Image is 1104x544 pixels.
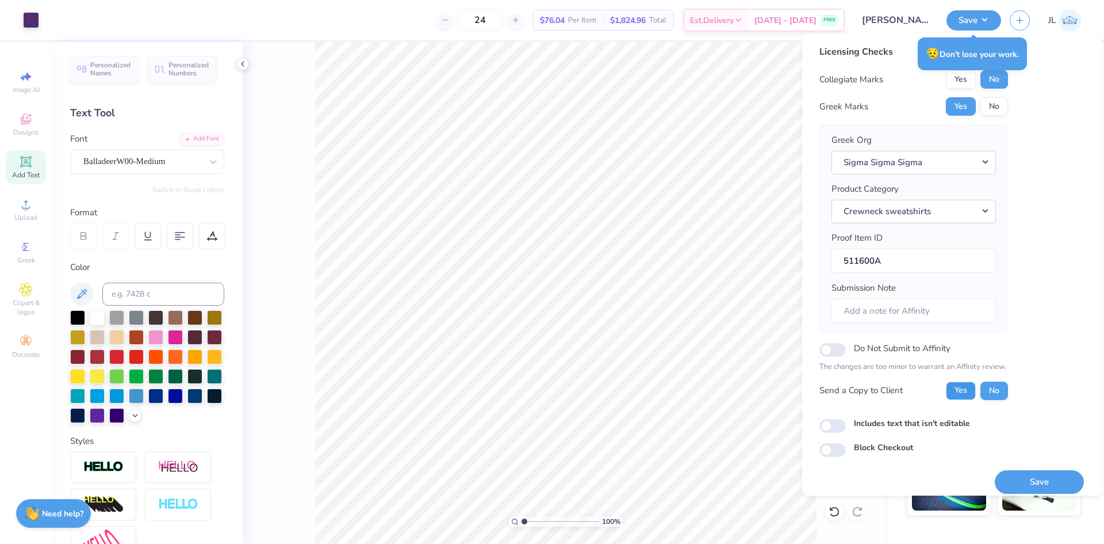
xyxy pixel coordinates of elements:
span: 100 % [602,516,620,527]
input: – – [458,10,503,31]
strong: Need help? [42,508,83,519]
div: Text Tool [70,105,224,121]
label: Submission Note [831,281,896,295]
div: Format [70,206,225,219]
span: $76.04 [540,14,565,26]
button: No [980,70,1008,89]
button: Crewneck sweatshirts [831,200,996,223]
label: Greek Org [831,134,872,147]
button: No [980,382,1008,400]
label: Includes text that isn't editable [854,417,970,429]
div: Collegiate Marks [819,73,883,86]
label: Proof Item ID [831,231,883,245]
div: Styles [70,435,224,448]
label: Block Checkout [854,442,913,454]
a: JL [1048,9,1081,32]
button: Switch to Greek Letters [152,185,224,195]
img: Stroke [83,461,124,474]
span: Personalized Names [90,61,131,77]
label: Product Category [831,182,899,196]
span: FREE [823,16,835,24]
span: JL [1048,14,1056,27]
button: Save [946,10,1001,31]
span: [DATE] - [DATE] [754,14,816,26]
div: Greek Marks [819,100,868,113]
label: Font [70,132,87,146]
img: Jairo Laqui [1059,9,1081,32]
button: No [980,97,1008,116]
span: Image AI [13,85,40,94]
img: Negative Space [158,498,198,511]
span: Designs [13,128,39,137]
span: Add Text [12,170,40,180]
div: Color [70,261,224,274]
button: Sigma Sigma Sigma [831,151,996,174]
span: Personalized Numbers [168,61,209,77]
span: $1,824.96 [610,14,646,26]
span: Total [649,14,666,26]
input: e.g. 7428 c [102,283,224,306]
div: Send a Copy to Client [819,384,903,397]
input: Add a note for Affinity [831,299,996,324]
img: 3d Illusion [83,496,124,514]
input: Untitled Design [853,9,938,32]
label: Do Not Submit to Affinity [854,341,950,356]
span: 😥 [926,46,940,61]
span: Decorate [12,350,40,359]
span: Clipart & logos [6,298,46,317]
div: Add Font [179,132,224,146]
button: Yes [946,97,976,116]
span: Greek [17,256,35,265]
span: Per Item [568,14,596,26]
div: Licensing Checks [819,45,1008,59]
button: Save [995,470,1084,494]
button: Yes [946,70,976,89]
div: Don’t lose your work. [918,37,1027,70]
img: Shadow [158,460,198,474]
span: Est. Delivery [690,14,734,26]
span: Upload [14,213,37,222]
p: The changes are too minor to warrant an Affinity review. [819,362,1008,373]
button: Yes [946,382,976,400]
